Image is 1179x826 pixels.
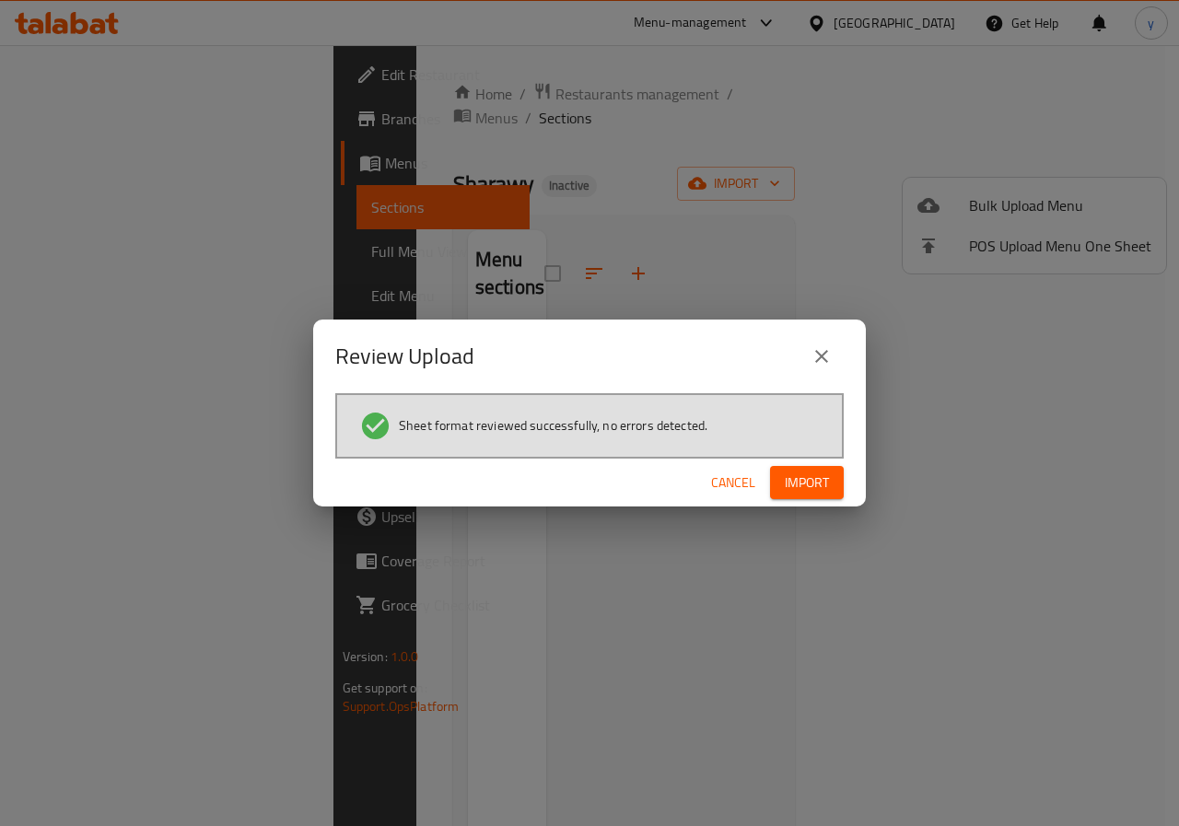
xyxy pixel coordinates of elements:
[335,342,474,371] h2: Review Upload
[399,416,707,435] span: Sheet format reviewed successfully, no errors detected.
[785,471,829,494] span: Import
[800,334,844,378] button: close
[770,466,844,500] button: Import
[711,471,755,494] span: Cancel
[704,466,763,500] button: Cancel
